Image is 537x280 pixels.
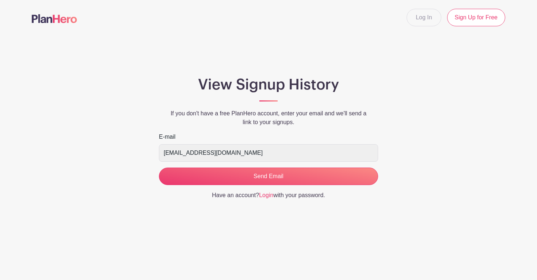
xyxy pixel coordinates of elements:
p: Have an account? with your password. [159,191,378,200]
a: Login [259,192,273,198]
a: Log In [407,9,441,26]
label: E-mail [159,133,175,141]
input: e.g. julie@eventco.com [159,144,378,162]
input: Send Email [159,168,378,185]
p: If you don't have a free PlanHero account, enter your email and we'll send a link to your signups. [159,109,378,127]
a: Sign Up for Free [447,9,505,26]
h1: View Signup History [159,76,378,93]
img: logo-507f7623f17ff9eddc593b1ce0a138ce2505c220e1c5a4e2b4648c50719b7d32.svg [32,14,77,23]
